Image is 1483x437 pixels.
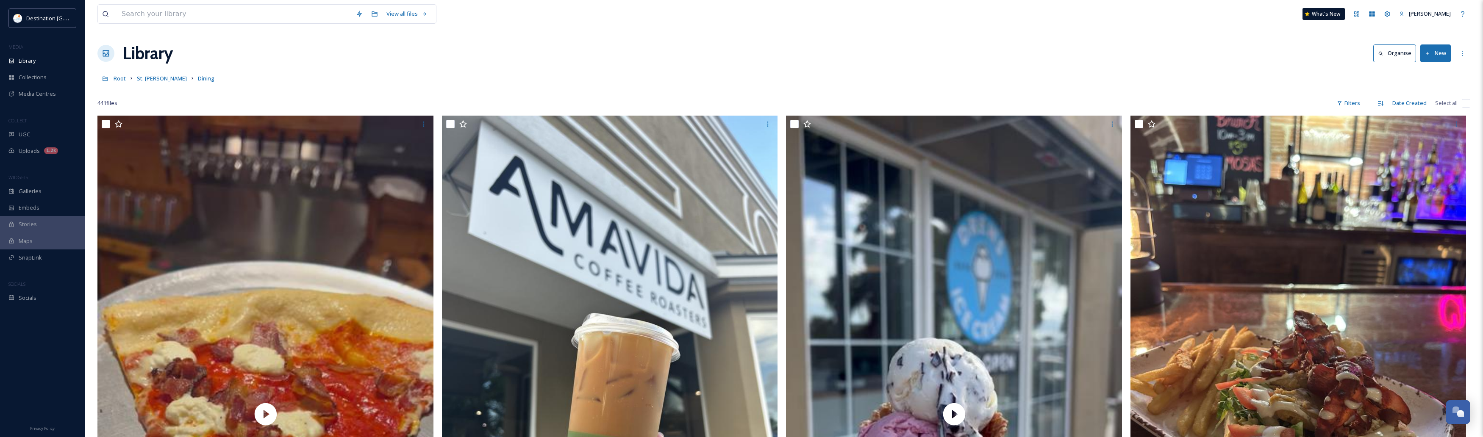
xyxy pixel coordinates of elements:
[30,423,55,433] a: Privacy Policy
[19,73,47,81] span: Collections
[97,99,117,107] span: 441 file s
[8,117,27,124] span: COLLECT
[30,426,55,431] span: Privacy Policy
[117,5,352,23] input: Search your library
[1388,95,1431,111] div: Date Created
[1395,6,1455,22] a: [PERSON_NAME]
[137,75,187,82] span: St. [PERSON_NAME]
[19,187,42,195] span: Galleries
[1435,99,1458,107] span: Select all
[1409,10,1451,17] span: [PERSON_NAME]
[19,294,36,302] span: Socials
[19,147,40,155] span: Uploads
[114,73,126,83] a: Root
[19,237,33,245] span: Maps
[19,254,42,262] span: SnapLink
[198,73,214,83] a: Dining
[382,6,432,22] a: View all files
[114,75,126,82] span: Root
[1446,400,1470,424] button: Open Chat
[8,174,28,180] span: WIDGETS
[1373,44,1420,62] a: Organise
[19,130,30,138] span: UGC
[19,90,56,98] span: Media Centres
[19,220,37,228] span: Stories
[19,57,36,65] span: Library
[1373,44,1416,62] button: Organise
[19,204,39,212] span: Embeds
[198,75,214,82] span: Dining
[123,41,173,66] a: Library
[26,14,111,22] span: Destination [GEOGRAPHIC_DATA]
[1333,95,1364,111] div: Filters
[44,147,58,154] div: 1.2k
[137,73,187,83] a: St. [PERSON_NAME]
[14,14,22,22] img: download.png
[1302,8,1345,20] a: What's New
[1420,44,1451,62] button: New
[8,281,25,287] span: SOCIALS
[8,44,23,50] span: MEDIA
